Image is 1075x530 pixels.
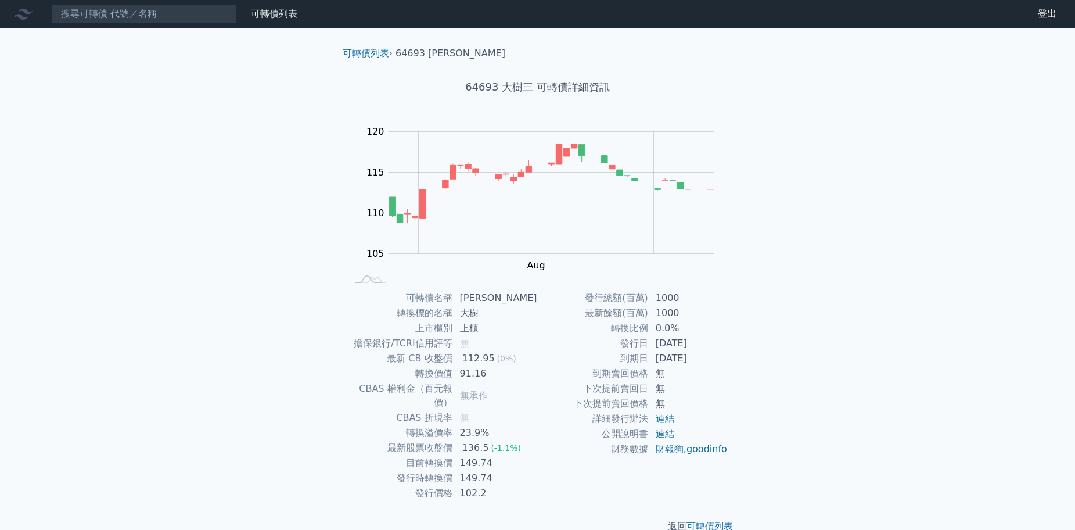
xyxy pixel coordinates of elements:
tspan: 105 [366,248,384,259]
td: CBAS 折現率 [347,410,453,425]
td: 無 [649,396,728,411]
td: 擔保銀行/TCRI信用評等 [347,336,453,351]
td: 到期日 [538,351,649,366]
td: 1000 [649,306,728,321]
span: 無 [460,412,469,423]
td: 102.2 [453,486,538,501]
td: 最新餘額(百萬) [538,306,649,321]
td: 91.16 [453,366,538,381]
td: 轉換溢價率 [347,425,453,441]
a: 連結 [656,428,674,439]
div: 136.5 [460,441,491,455]
td: CBAS 權利金（百元報價） [347,381,453,410]
td: 發行時轉換價 [347,471,453,486]
td: 最新 CB 收盤價 [347,351,453,366]
td: 下次提前賣回價格 [538,396,649,411]
td: 149.74 [453,456,538,471]
td: 1000 [649,291,728,306]
td: 轉換價值 [347,366,453,381]
a: 登出 [1029,5,1066,23]
td: 23.9% [453,425,538,441]
td: 到期賣回價格 [538,366,649,381]
a: 財報狗 [656,443,684,454]
h1: 64693 大樹三 可轉債詳細資訊 [333,79,742,95]
span: (0%) [497,354,516,363]
input: 搜尋可轉債 代號／名稱 [51,4,237,24]
tspan: 120 [366,126,384,137]
td: [DATE] [649,351,728,366]
td: 149.74 [453,471,538,486]
td: 大樹 [453,306,538,321]
td: 財務數據 [538,442,649,457]
td: 0.0% [649,321,728,336]
div: 112.95 [460,352,497,366]
tspan: 115 [366,167,384,178]
td: 下次提前賣回日 [538,381,649,396]
tspan: Aug [527,260,545,271]
span: (-1.1%) [491,443,521,453]
td: 無 [649,381,728,396]
a: 可轉債列表 [251,8,297,19]
td: 發行價格 [347,486,453,501]
a: 可轉債列表 [343,48,389,59]
span: 無承作 [460,390,488,401]
td: 上櫃 [453,321,538,336]
td: 轉換標的名稱 [347,306,453,321]
li: 64693 [PERSON_NAME] [396,46,505,60]
span: 無 [460,338,469,349]
a: goodinfo [686,443,727,454]
td: 發行總額(百萬) [538,291,649,306]
td: 無 [649,366,728,381]
td: 上市櫃別 [347,321,453,336]
li: › [343,46,393,60]
a: 連結 [656,413,674,424]
td: 可轉債名稱 [347,291,453,306]
td: 公開說明書 [538,427,649,442]
g: Chart [360,126,732,271]
td: 發行日 [538,336,649,351]
td: 詳細發行辦法 [538,411,649,427]
td: [DATE] [649,336,728,351]
tspan: 110 [366,207,384,219]
td: 目前轉換價 [347,456,453,471]
td: 最新股票收盤價 [347,441,453,456]
td: [PERSON_NAME] [453,291,538,306]
td: 轉換比例 [538,321,649,336]
td: , [649,442,728,457]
